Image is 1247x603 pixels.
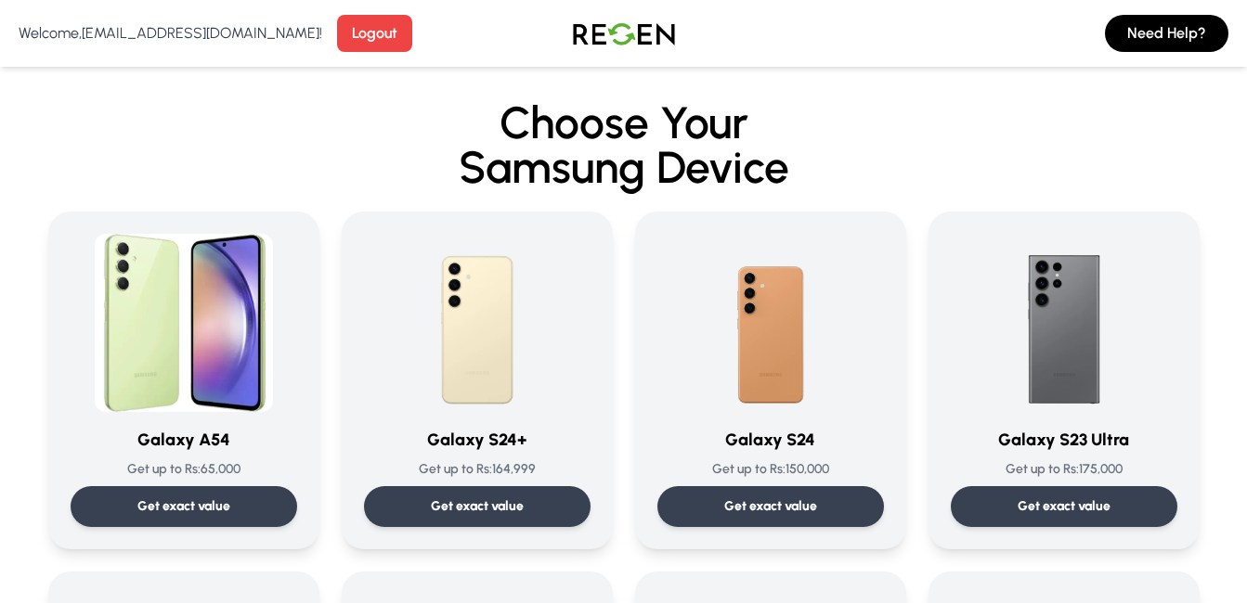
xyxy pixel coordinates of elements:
button: Logout [337,15,412,52]
p: Get up to Rs: 65,000 [71,460,297,479]
p: Get exact value [431,497,524,516]
h3: Galaxy S24+ [364,427,591,453]
h3: Galaxy S24 [657,427,884,453]
p: Welcome, [EMAIL_ADDRESS][DOMAIN_NAME] ! [19,22,322,45]
p: Get up to Rs: 150,000 [657,460,884,479]
img: Galaxy A54 [95,234,273,412]
p: Get exact value [1018,497,1111,516]
img: Galaxy S24+ [388,234,566,412]
span: Samsung Device [48,145,1200,189]
p: Get up to Rs: 164,999 [364,460,591,479]
p: Get exact value [137,497,230,516]
img: Galaxy S23 Ultra [975,234,1153,412]
h3: Galaxy A54 [71,427,297,453]
button: Need Help? [1105,15,1228,52]
img: Logo [559,7,689,59]
p: Get up to Rs: 175,000 [951,460,1177,479]
p: Get exact value [724,497,817,516]
h3: Galaxy S23 Ultra [951,427,1177,453]
img: Galaxy S24 [682,234,860,412]
span: Choose Your [500,96,748,149]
